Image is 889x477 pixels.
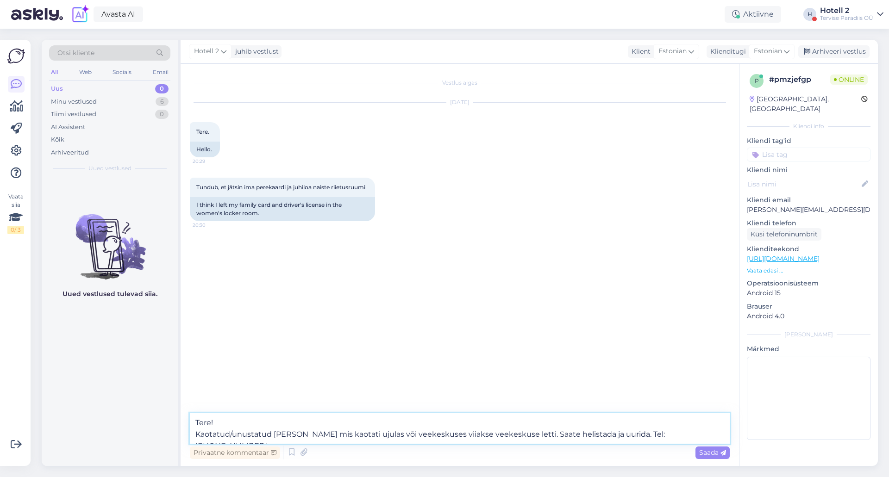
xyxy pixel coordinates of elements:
span: Estonian [658,46,687,56]
p: Kliendi telefon [747,218,870,228]
div: 0 / 3 [7,226,24,234]
div: Minu vestlused [51,97,97,106]
p: Vaata edasi ... [747,266,870,275]
span: 20:30 [193,222,227,229]
div: juhib vestlust [232,47,279,56]
p: Android 15 [747,288,870,298]
p: [PERSON_NAME][EMAIL_ADDRESS][DOMAIN_NAME] [747,205,870,215]
a: Avasta AI [94,6,143,22]
div: Vaata siia [7,192,24,234]
div: Küsi telefoninumbrit [747,228,821,241]
div: Klient [628,47,651,56]
span: Tere. [196,128,209,135]
div: Socials [111,66,133,78]
p: Kliendi nimi [747,165,870,175]
div: Tervise Paradiis OÜ [820,14,873,22]
p: Uued vestlused tulevad siia. [63,289,157,299]
span: Online [830,74,868,85]
p: Märkmed [747,344,870,354]
span: Otsi kliente [57,48,94,58]
div: Email [151,66,170,78]
div: Arhiveeritud [51,148,89,157]
div: Kõik [51,135,64,144]
div: 0 [155,110,169,119]
span: Saada [699,448,726,457]
div: Arhiveeri vestlus [798,45,870,58]
textarea: Tere! Kaotatud/unustatud [PERSON_NAME] mis kaotati ujulas või veekeskuses viiakse veekeskuse lett... [190,413,730,444]
div: 6 [156,97,169,106]
p: Android 4.0 [747,311,870,321]
div: I think I left my family card and driver's license in the women's locker room. [190,197,375,221]
p: Kliendi tag'id [747,136,870,146]
input: Lisa nimi [747,179,860,189]
div: Privaatne kommentaar [190,446,280,459]
div: Uus [51,84,63,93]
span: p [755,77,759,84]
div: Hotell 2 [820,7,873,14]
div: Aktiivne [725,6,781,23]
div: Kliendi info [747,122,870,130]
span: Uued vestlused [88,164,131,173]
span: Hotell 2 [194,46,219,56]
p: Klienditeekond [747,244,870,254]
span: Tundub, et jätsin ima perekaardi ja juhiloa naiste riietusruumi [196,184,365,191]
div: All [49,66,60,78]
span: 20:29 [193,158,227,165]
img: Askly Logo [7,47,25,65]
div: Hello. [190,142,220,157]
div: # pmzjefgp [769,74,830,85]
div: [DATE] [190,98,730,106]
div: Klienditugi [707,47,746,56]
div: Tiimi vestlused [51,110,96,119]
a: [URL][DOMAIN_NAME] [747,254,820,263]
div: [PERSON_NAME] [747,330,870,339]
div: H [803,8,816,21]
a: Hotell 2Tervise Paradiis OÜ [820,7,883,22]
p: Operatsioonisüsteem [747,279,870,288]
p: Brauser [747,302,870,311]
div: Web [77,66,94,78]
input: Lisa tag [747,148,870,161]
p: Kliendi email [747,195,870,205]
span: Estonian [754,46,782,56]
div: AI Assistent [51,123,85,132]
div: Vestlus algas [190,79,730,87]
div: 0 [155,84,169,93]
img: explore-ai [70,5,90,24]
img: No chats [42,198,178,281]
div: [GEOGRAPHIC_DATA], [GEOGRAPHIC_DATA] [750,94,861,114]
